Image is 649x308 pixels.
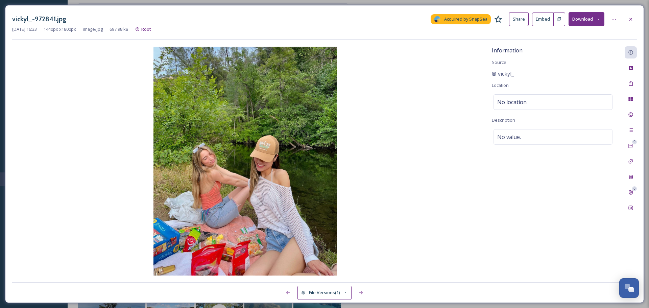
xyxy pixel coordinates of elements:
[569,12,604,26] button: Download
[532,13,554,26] button: Embed
[44,26,76,32] span: 1440 px x 1800 px
[12,14,66,24] h3: vickyl_-972841.jpg
[141,26,151,32] span: Root
[12,47,478,276] img: vickyl_-972841.jpg
[492,82,509,88] span: Location
[444,16,487,22] span: Acquired by SnapSea
[492,47,523,54] span: Information
[492,70,514,78] a: vickyl_
[632,140,637,144] div: 0
[492,117,515,123] span: Description
[632,186,637,191] div: 0
[492,59,506,65] span: Source
[110,26,128,32] span: 697.98 kB
[497,133,521,141] span: No value.
[434,16,441,23] img: snapsea-logo.png
[509,12,529,26] button: Share
[497,98,527,106] span: No location
[83,26,103,32] span: image/jpg
[498,70,514,78] span: vickyl_
[619,278,639,298] button: Open Chat
[12,26,37,32] span: [DATE] 16:33
[297,286,352,300] button: File Versions(1)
